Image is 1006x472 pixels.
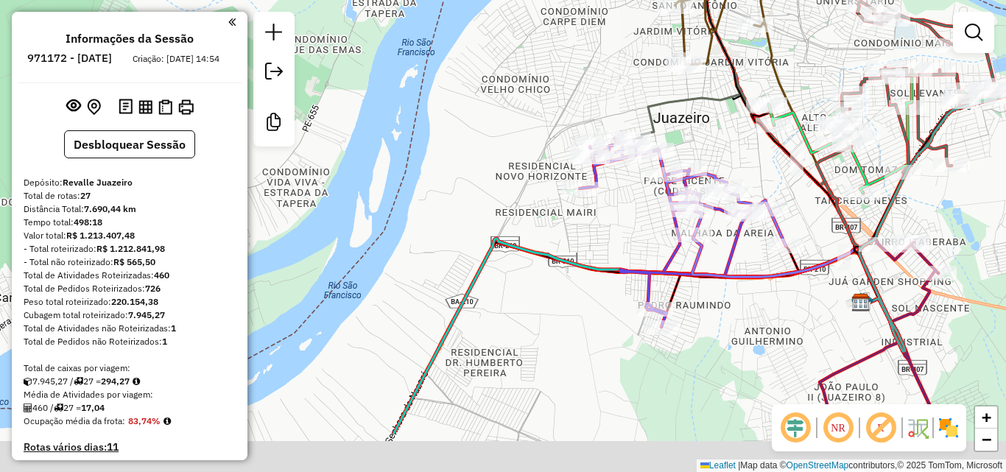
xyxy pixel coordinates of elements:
span: Ocupação média da frota: [24,415,125,426]
strong: 460 [154,270,169,281]
div: 7.945,27 / 27 = [24,375,236,388]
div: Total de Pedidos Roteirizados: [24,282,236,295]
div: Total de rotas: [24,189,236,202]
div: Cubagem total roteirizado: [24,309,236,322]
strong: R$ 565,50 [113,256,155,267]
strong: Revalle Juazeiro [63,177,133,188]
button: Logs desbloquear sessão [116,96,136,119]
strong: 7.945,27 [128,309,165,320]
div: - Total roteirizado: [24,242,236,256]
strong: 498:18 [74,216,102,228]
button: Desbloquear Sessão [64,130,195,158]
a: Exportar sessão [259,57,289,90]
strong: 1 [162,336,167,347]
div: 460 / 27 = [24,401,236,415]
strong: 17,04 [81,402,105,413]
span: Ocultar deslocamento [778,410,813,445]
div: Peso total roteirizado: [24,295,236,309]
strong: R$ 1.213.407,48 [66,230,135,241]
i: Cubagem total roteirizado [24,377,32,386]
div: Total de caixas por viagem: [24,362,236,375]
button: Centralizar mapa no depósito ou ponto de apoio [84,96,104,119]
img: Fluxo de ruas [906,416,929,440]
i: Total de Atividades [24,404,32,412]
strong: 294,27 [101,376,130,387]
div: Tempo total: [24,216,236,229]
a: Zoom out [975,429,997,451]
strong: 27 [80,190,91,201]
img: Revalle Juazeiro [851,293,870,312]
a: Zoom in [975,406,997,429]
i: Total de rotas [54,404,63,412]
span: Ocultar NR [820,410,856,445]
div: Criação: [DATE] 14:54 [127,52,225,66]
strong: 220.154,38 [111,296,158,307]
button: Exibir sessão original [63,95,84,119]
div: - Total não roteirizado: [24,256,236,269]
span: Exibir rótulo [863,410,898,445]
div: Total de Atividades não Roteirizadas: [24,322,236,335]
button: Visualizar relatório de Roteirização [136,96,155,116]
a: Leaflet [700,460,736,471]
strong: 11 [107,440,119,454]
div: Total de Pedidos não Roteirizados: [24,335,236,348]
button: Imprimir Rotas [175,96,197,118]
a: Criar modelo [259,108,289,141]
h4: Clientes Priorizados NR: [24,459,236,472]
span: | [738,460,740,471]
img: Exibir/Ocultar setores [937,416,960,440]
a: OpenStreetMap [787,460,849,471]
div: Map data © contributors,© 2025 TomTom, Microsoft [697,459,1006,472]
div: Total de Atividades Roteirizadas: [24,269,236,282]
i: Total de rotas [74,377,83,386]
img: SEDE [851,292,870,311]
em: Média calculada utilizando a maior ocupação (%Peso ou %Cubagem) de cada rota da sessão. Rotas cro... [163,417,171,426]
span: + [982,408,991,426]
h4: Rotas vários dias: [24,441,236,454]
strong: 1 [171,323,176,334]
button: Visualizar Romaneio [155,96,175,118]
div: Depósito: [24,176,236,189]
h6: 971172 - [DATE] [27,52,112,65]
strong: 83,74% [128,415,161,426]
div: Valor total: [24,229,236,242]
i: Meta Caixas/viagem: 1,00 Diferença: 293,27 [133,377,140,386]
a: Exibir filtros [959,18,988,47]
h4: Informações da Sessão [66,32,194,46]
div: Média de Atividades por viagem: [24,388,236,401]
a: Nova sessão e pesquisa [259,18,289,51]
strong: R$ 1.212.841,98 [96,243,165,254]
strong: 7.690,44 km [84,203,136,214]
div: Distância Total: [24,202,236,216]
span: − [982,430,991,448]
strong: 0 [138,459,144,472]
strong: 726 [145,283,161,294]
a: Clique aqui para minimizar o painel [228,13,236,30]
